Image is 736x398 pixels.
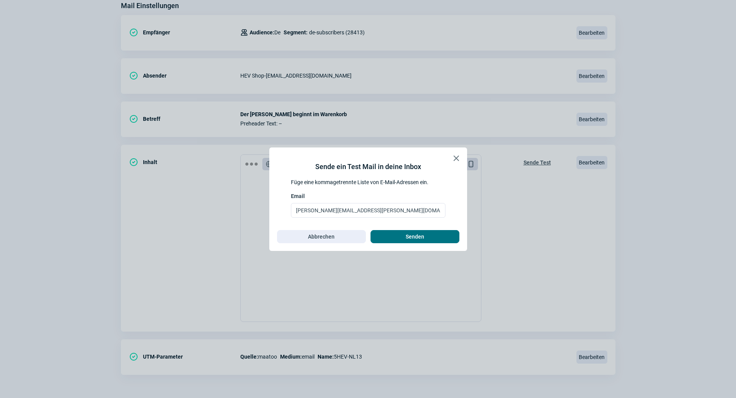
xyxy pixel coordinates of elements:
[406,230,424,243] span: Senden
[315,161,421,172] div: Sende ein Test Mail in deine Inbox
[277,230,366,243] button: Abbrechen
[291,203,445,218] input: Email
[308,230,335,243] span: Abbrechen
[291,192,305,200] span: Email
[371,230,459,243] button: Senden
[291,178,445,186] div: Füge eine kommagetrennte Liste von E-Mail-Adressen ein.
